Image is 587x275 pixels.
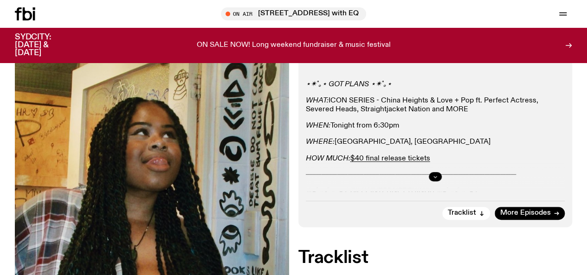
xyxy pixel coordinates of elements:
[306,122,330,129] em: WHEN:
[197,41,391,50] p: ON SALE NOW! Long weekend fundraiser & music festival
[448,210,476,217] span: Tracklist
[500,210,551,217] span: More Episodes
[15,33,74,57] h3: SYDCITY: [DATE] & [DATE]
[306,138,565,147] p: [GEOGRAPHIC_DATA], [GEOGRAPHIC_DATA]
[221,7,366,20] button: On Air[STREET_ADDRESS] with EQ
[306,155,350,162] em: HOW MUCH:
[306,138,335,146] em: WHERE:
[298,249,573,266] h2: Tracklist
[306,81,392,88] em: ⋆✴︎˚｡⋆ GOT PLANS ⋆✴︎˚｡⋆
[306,96,565,114] p: ICON SERIES - China Heights & Love + Pop ft. Perfect Actress, Severed Heads, Straightjacket Natio...
[495,207,565,220] a: More Episodes
[306,122,565,130] p: Tonight from 6:30pm
[306,97,329,104] em: WHAT:
[442,207,490,220] button: Tracklist
[350,155,430,162] a: $40 final release tickets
